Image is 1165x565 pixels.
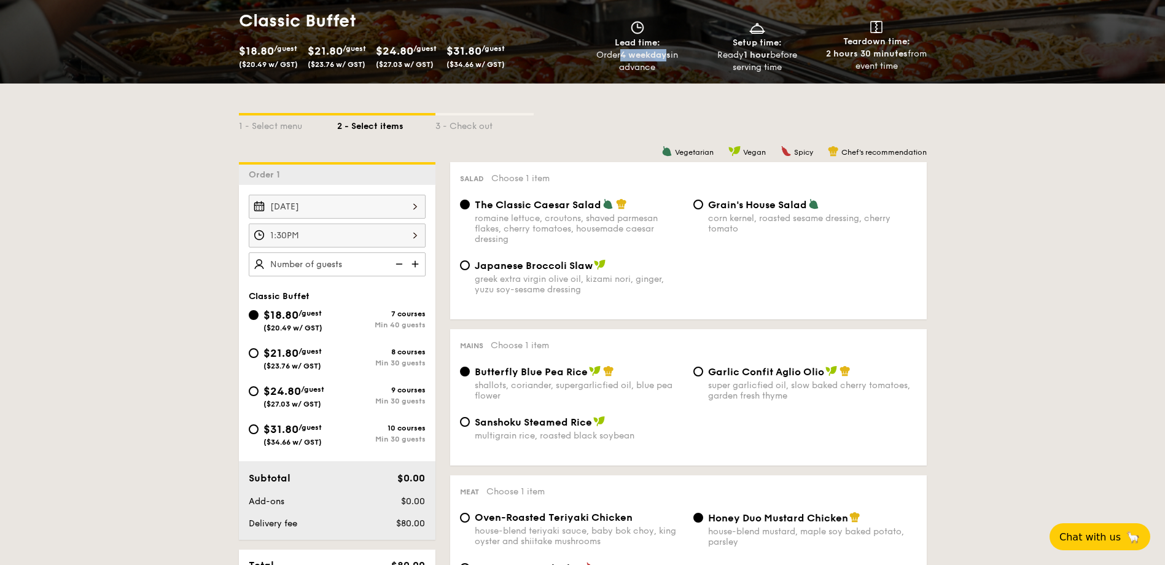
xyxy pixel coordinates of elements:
span: /guest [413,44,437,53]
span: $21.80 [263,346,298,360]
img: icon-vegan.f8ff3823.svg [593,416,606,427]
div: house-blend mustard, maple soy baked potato, parsley [708,526,917,547]
div: super garlicfied oil, slow baked cherry tomatoes, garden fresh thyme [708,380,917,401]
span: ($27.03 w/ GST) [376,60,434,69]
img: icon-vegan.f8ff3823.svg [728,146,741,157]
span: $80.00 [396,518,425,529]
span: $24.80 [263,384,301,398]
img: icon-vegetarian.fe4039eb.svg [808,198,819,209]
span: /guest [298,347,322,356]
span: $24.80 [376,44,413,58]
span: /guest [301,385,324,394]
span: Grain's House Salad [708,199,807,211]
span: Teardown time: [843,36,910,47]
img: icon-chef-hat.a58ddaea.svg [840,365,851,376]
div: Min 30 guests [337,397,426,405]
span: Lead time: [615,37,660,48]
span: Garlic Confit Aglio Olio [708,366,824,378]
button: Chat with us🦙 [1050,523,1150,550]
img: icon-vegetarian.fe4039eb.svg [602,198,614,209]
div: 3 - Check out [435,115,534,133]
span: ($20.49 w/ GST) [239,60,298,69]
input: Event time [249,224,426,247]
span: $21.80 [308,44,343,58]
span: Choose 1 item [486,486,545,497]
span: ($27.03 w/ GST) [263,400,321,408]
img: icon-chef-hat.a58ddaea.svg [616,198,627,209]
div: Order in advance [583,49,693,74]
span: Oven-Roasted Teriyaki Chicken [475,512,633,523]
img: icon-vegetarian.fe4039eb.svg [661,146,672,157]
img: icon-clock.2db775ea.svg [628,21,647,34]
span: $18.80 [239,44,274,58]
img: icon-reduce.1d2dbef1.svg [389,252,407,276]
input: $18.80/guest($20.49 w/ GST)7 coursesMin 40 guests [249,310,259,320]
span: $0.00 [401,496,425,507]
strong: 4 weekdays [620,50,671,60]
span: /guest [481,44,505,53]
input: $24.80/guest($27.03 w/ GST)9 coursesMin 30 guests [249,386,259,396]
span: Sanshoku Steamed Rice [475,416,592,428]
div: 1 - Select menu [239,115,337,133]
input: $21.80/guest($23.76 w/ GST)8 coursesMin 30 guests [249,348,259,358]
div: house-blend teriyaki sauce, baby bok choy, king oyster and shiitake mushrooms [475,526,684,547]
div: 8 courses [337,348,426,356]
span: Honey Duo Mustard Chicken [708,512,848,524]
span: The Classic Caesar Salad [475,199,601,211]
span: Subtotal [249,472,290,484]
h1: Classic Buffet [239,10,578,32]
span: /guest [343,44,366,53]
span: /guest [298,309,322,318]
input: Grain's House Saladcorn kernel, roasted sesame dressing, cherry tomato [693,200,703,209]
span: Butterfly Blue Pea Rice [475,366,588,378]
span: Meat [460,488,479,496]
input: $31.80/guest($34.66 w/ GST)10 coursesMin 30 guests [249,424,259,434]
input: Sanshoku Steamed Ricemultigrain rice, roasted black soybean [460,417,470,427]
span: Order 1 [249,169,285,180]
div: 9 courses [337,386,426,394]
span: Choose 1 item [491,340,549,351]
div: corn kernel, roasted sesame dressing, cherry tomato [708,213,917,234]
span: $31.80 [263,423,298,436]
strong: 2 hours 30 minutes [826,49,908,59]
input: Number of guests [249,252,426,276]
div: 2 - Select items [337,115,435,133]
div: Min 30 guests [337,435,426,443]
input: The Classic Caesar Saladromaine lettuce, croutons, shaved parmesan flakes, cherry tomatoes, house... [460,200,470,209]
img: icon-teardown.65201eee.svg [870,21,883,33]
input: Japanese Broccoli Slawgreek extra virgin olive oil, kizami nori, ginger, yuzu soy-sesame dressing [460,260,470,270]
div: Min 40 guests [337,321,426,329]
div: multigrain rice, roasted black soybean [475,431,684,441]
img: icon-vegan.f8ff3823.svg [825,365,838,376]
span: Salad [460,174,484,183]
div: from event time [822,48,932,72]
span: Spicy [794,148,813,157]
div: greek extra virgin olive oil, kizami nori, ginger, yuzu soy-sesame dressing [475,274,684,295]
div: romaine lettuce, croutons, shaved parmesan flakes, cherry tomatoes, housemade caesar dressing [475,213,684,244]
input: Honey Duo Mustard Chickenhouse-blend mustard, maple soy baked potato, parsley [693,513,703,523]
span: Add-ons [249,496,284,507]
div: 10 courses [337,424,426,432]
span: ($34.66 w/ GST) [446,60,505,69]
img: icon-dish.430c3a2e.svg [748,21,766,34]
span: Classic Buffet [249,291,310,302]
span: Choose 1 item [491,173,550,184]
strong: 1 hour [744,50,770,60]
span: /guest [298,423,322,432]
span: $18.80 [263,308,298,322]
img: icon-vegan.f8ff3823.svg [589,365,601,376]
input: Garlic Confit Aglio Oliosuper garlicfied oil, slow baked cherry tomatoes, garden fresh thyme [693,367,703,376]
span: Vegetarian [675,148,714,157]
span: ($34.66 w/ GST) [263,438,322,446]
img: icon-spicy.37a8142b.svg [781,146,792,157]
img: icon-chef-hat.a58ddaea.svg [828,146,839,157]
img: icon-chef-hat.a58ddaea.svg [849,512,860,523]
span: Mains [460,341,483,350]
span: Chat with us [1059,531,1121,543]
input: Oven-Roasted Teriyaki Chickenhouse-blend teriyaki sauce, baby bok choy, king oyster and shiitake ... [460,513,470,523]
input: Event date [249,195,426,219]
span: ($23.76 w/ GST) [308,60,365,69]
img: icon-vegan.f8ff3823.svg [594,259,606,270]
div: Ready before serving time [702,49,812,74]
img: icon-add.58712e84.svg [407,252,426,276]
